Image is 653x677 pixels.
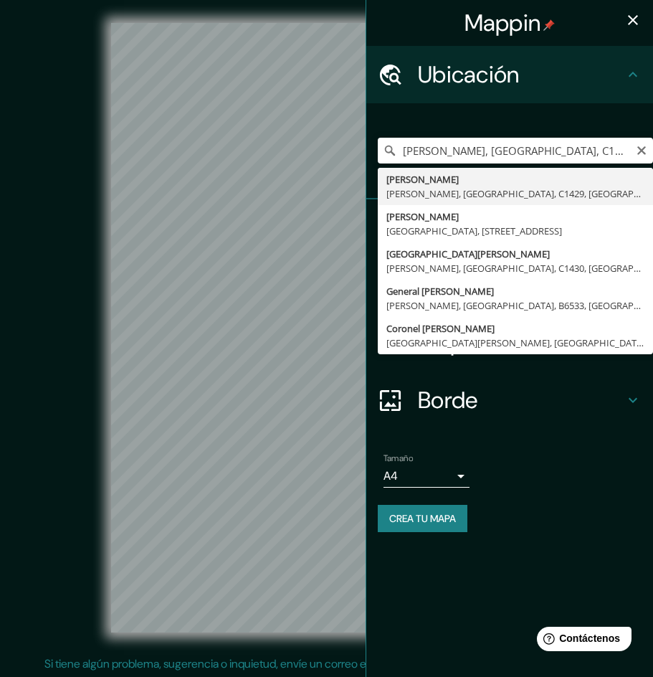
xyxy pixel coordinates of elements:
[386,210,459,223] font: [PERSON_NAME]
[366,199,653,257] div: Patas
[525,621,637,661] iframe: Lanzador de widgets de ayuda
[386,224,562,237] font: [GEOGRAPHIC_DATA], [STREET_ADDRESS]
[111,23,542,633] canvas: Mapa
[464,8,541,38] font: Mappin
[366,257,653,314] div: Estilo
[418,385,478,415] font: Borde
[386,285,494,298] font: General [PERSON_NAME]
[543,19,555,31] img: pin-icon.png
[366,371,653,429] div: Borde
[386,173,459,186] font: [PERSON_NAME]
[636,143,647,156] button: Claro
[378,505,467,532] button: Crea tu mapa
[44,656,424,671] font: Si tiene algún problema, sugerencia o inquietud, envíe un correo electrónico a
[418,60,520,90] font: Ubicación
[386,322,495,335] font: Coronel [PERSON_NAME]
[366,314,653,371] div: Disposición
[389,512,456,525] font: Crea tu mapa
[383,468,398,483] font: A4
[386,247,550,260] font: [GEOGRAPHIC_DATA][PERSON_NAME]
[366,46,653,103] div: Ubicación
[378,138,653,164] input: Elige tu ciudad o zona
[383,453,413,464] font: Tamaño
[383,465,470,488] div: A4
